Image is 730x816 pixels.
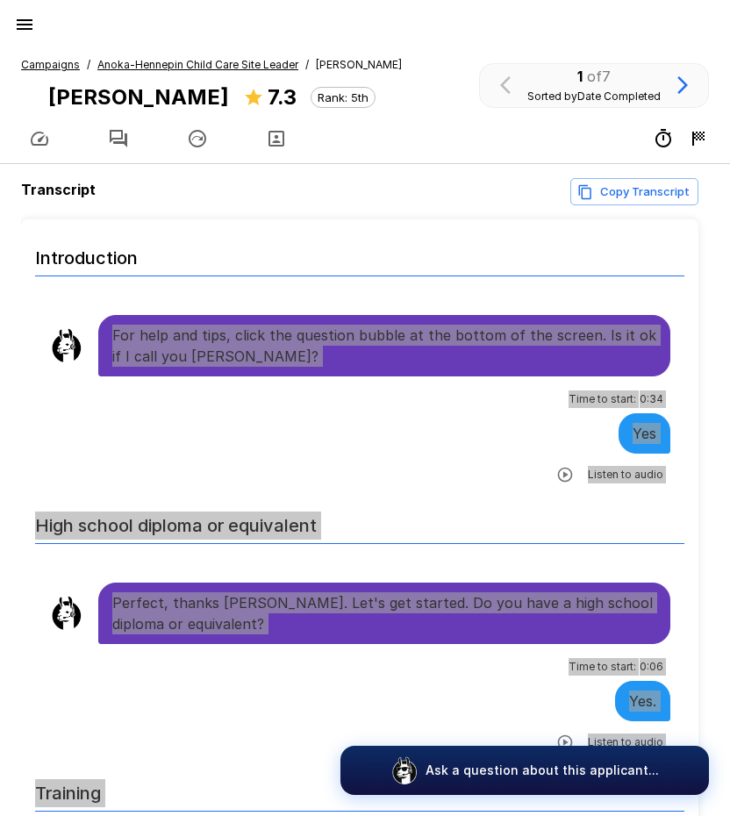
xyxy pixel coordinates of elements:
[97,58,298,71] u: Anoka-Hennepin Child Care Site Leader
[49,328,84,363] img: llama_clean.png
[629,691,656,712] p: Yes.
[305,56,309,74] span: /
[268,84,297,110] b: 7.3
[527,89,661,103] span: Sorted by Date Completed
[640,390,663,408] span: 0 : 34
[340,746,709,795] button: Ask a question about this applicant...
[588,466,663,483] span: Listen to audio
[390,756,419,784] img: logo_glasses@2x.png
[35,497,684,544] h6: High school diploma or equivalent
[311,90,375,104] span: Rank: 5th
[48,84,229,110] b: [PERSON_NAME]
[35,230,684,276] h6: Introduction
[569,658,636,676] span: Time to start :
[426,762,659,779] p: Ask a question about this applicant...
[87,56,90,74] span: /
[569,390,636,408] span: Time to start :
[688,128,709,149] div: 8/11 7:54 PM
[633,423,656,444] p: Yes
[21,181,96,198] b: Transcript
[316,56,402,74] span: [PERSON_NAME]
[21,58,80,71] u: Campaigns
[640,658,663,676] span: 0 : 06
[587,68,611,85] span: of 7
[112,325,656,367] p: For help and tips, click the question bubble at the bottom of the screen. Is it ok if I call you ...
[653,128,674,149] div: 20m 08s
[35,765,684,812] h6: Training
[577,68,583,85] b: 1
[570,178,698,205] button: Copy transcript
[49,596,84,631] img: llama_clean.png
[588,734,663,751] span: Listen to audio
[112,592,656,634] p: Perfect, thanks [PERSON_NAME]. Let's get started. Do you have a high school diploma or equivalent?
